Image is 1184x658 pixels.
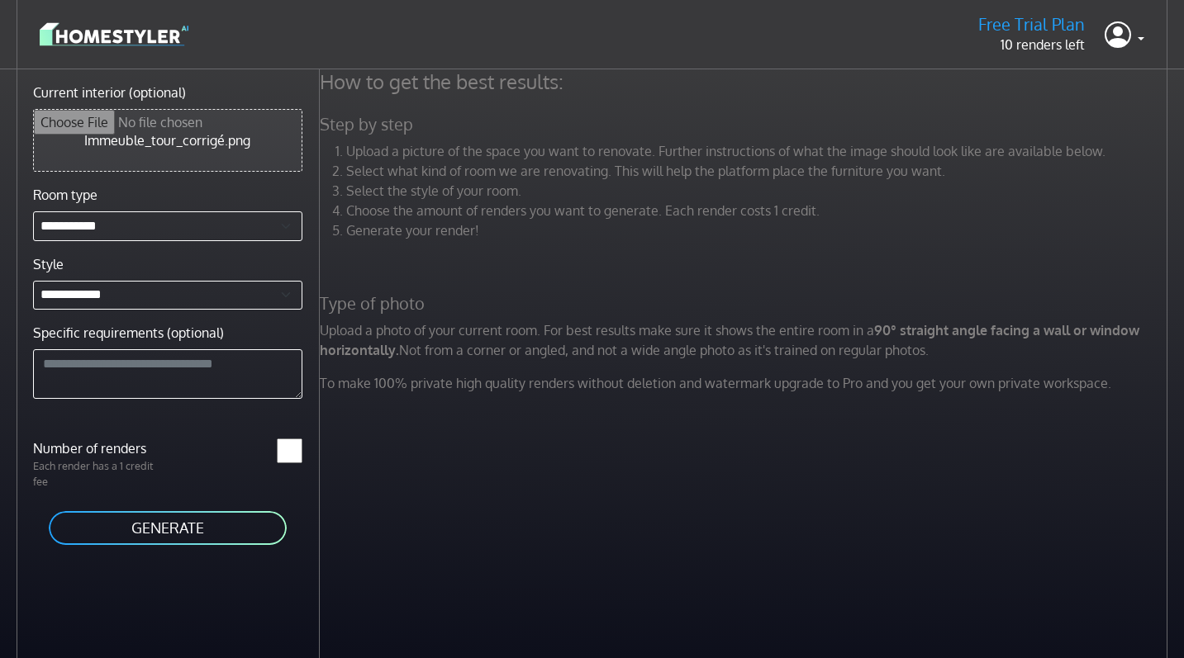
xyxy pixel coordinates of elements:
h5: Type of photo [310,293,1182,314]
p: Upload a photo of your current room. For best results make sure it shows the entire room in a Not... [310,320,1182,360]
p: 10 renders left [978,35,1085,54]
h5: Step by step [310,114,1182,135]
label: Number of renders [23,438,168,458]
label: Style [33,254,64,274]
li: Generate your render! [346,220,1172,240]
h4: How to get the best results: [310,69,1182,94]
p: Each render has a 1 credit fee [23,458,168,490]
p: To make 100% private high quality renders without deletion and watermark upgrade to Pro and you g... [310,373,1182,393]
li: Select what kind of room we are renovating. This will help the platform place the furniture you w... [346,161,1172,181]
h5: Free Trial Plan [978,14,1085,35]
li: Choose the amount of renders you want to generate. Each render costs 1 credit. [346,201,1172,220]
label: Room type [33,185,97,205]
li: Select the style of your room. [346,181,1172,201]
button: GENERATE [47,509,288,547]
img: logo-3de290ba35641baa71223ecac5eacb59cb85b4c7fdf211dc9aaecaaee71ea2f8.svg [40,20,188,49]
li: Upload a picture of the space you want to renovate. Further instructions of what the image should... [346,141,1172,161]
strong: 90° straight angle facing a wall or window horizontally. [320,322,1139,358]
label: Specific requirements (optional) [33,323,224,343]
label: Current interior (optional) [33,83,186,102]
